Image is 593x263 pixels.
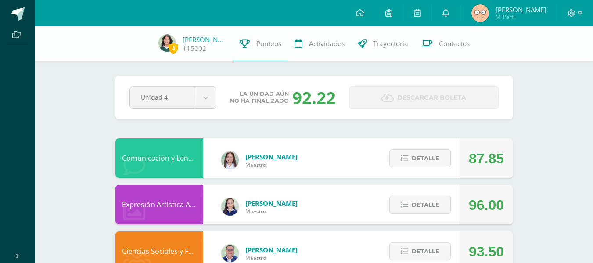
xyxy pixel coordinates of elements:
[496,13,546,21] span: Mi Perfil
[221,198,239,216] img: 360951c6672e02766e5b7d72674f168c.png
[245,254,298,262] span: Maestro
[230,90,289,104] span: La unidad aún no ha finalizado
[389,242,451,260] button: Detalle
[351,26,415,61] a: Trayectoria
[389,196,451,214] button: Detalle
[245,245,298,254] span: [PERSON_NAME]
[412,243,439,259] span: Detalle
[412,150,439,166] span: Detalle
[158,34,176,52] img: 881e1af756ec811c0895067eb3863392.png
[397,87,466,108] span: Descargar boleta
[221,245,239,262] img: c1c1b07ef08c5b34f56a5eb7b3c08b85.png
[183,44,206,53] a: 115002
[292,86,336,109] div: 92.22
[412,197,439,213] span: Detalle
[469,185,504,225] div: 96.00
[389,149,451,167] button: Detalle
[245,161,298,169] span: Maestro
[130,87,216,108] a: Unidad 4
[471,4,489,22] img: 8af19cf04de0ae0b6fa021c291ba4e00.png
[221,151,239,169] img: acecb51a315cac2de2e3deefdb732c9f.png
[169,43,178,54] span: 3
[469,139,504,178] div: 87.85
[415,26,476,61] a: Contactos
[439,39,470,48] span: Contactos
[245,199,298,208] span: [PERSON_NAME]
[115,185,203,224] div: Expresión Artística ARTES PLÁSTICAS
[373,39,408,48] span: Trayectoria
[115,138,203,178] div: Comunicación y Lenguaje, Inglés
[183,35,226,44] a: [PERSON_NAME]
[245,152,298,161] span: [PERSON_NAME]
[245,208,298,215] span: Maestro
[141,87,184,108] span: Unidad 4
[309,39,345,48] span: Actividades
[288,26,351,61] a: Actividades
[496,5,546,14] span: [PERSON_NAME]
[256,39,281,48] span: Punteos
[233,26,288,61] a: Punteos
